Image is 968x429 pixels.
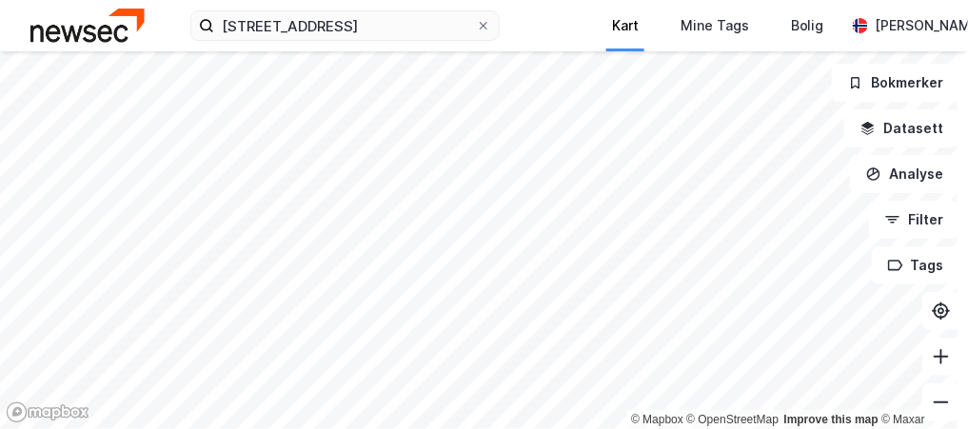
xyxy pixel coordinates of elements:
[784,413,879,426] a: Improve this map
[687,413,780,426] a: OpenStreetMap
[869,201,960,239] button: Filter
[214,11,476,40] input: Søk på adresse, matrikkel, gårdeiere, leietakere eller personer
[873,338,968,429] div: Kontrollprogram for chat
[681,14,749,37] div: Mine Tags
[612,14,639,37] div: Kart
[6,401,89,423] a: Mapbox homepage
[872,246,960,284] button: Tags
[30,9,145,42] img: newsec-logo.f6e21ccffca1b3a03d2d.png
[850,155,960,193] button: Analyse
[791,14,824,37] div: Bolig
[631,413,683,426] a: Mapbox
[832,64,960,102] button: Bokmerker
[873,338,968,429] iframe: Chat Widget
[844,109,960,147] button: Datasett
